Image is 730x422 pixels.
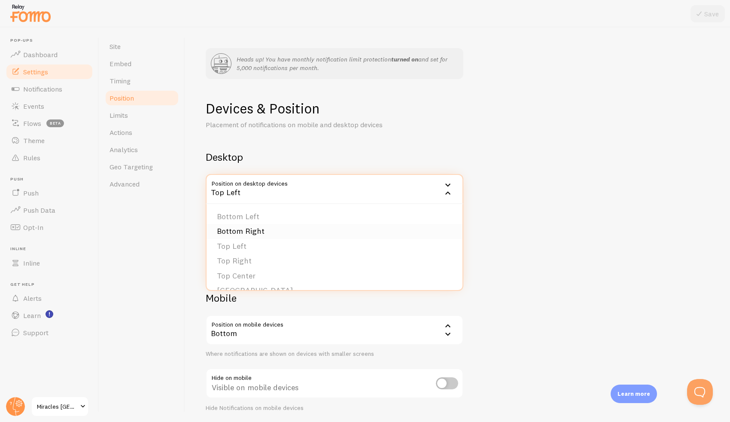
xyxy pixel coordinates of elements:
iframe: Help Scout Beacon - Open [687,379,713,405]
div: Bottom [206,315,463,345]
a: Rules [5,149,94,166]
h1: Devices & Position [206,100,463,117]
span: Inline [23,259,40,267]
span: Advanced [109,180,140,188]
h2: Desktop [206,150,463,164]
span: Theme [23,136,45,145]
li: [GEOGRAPHIC_DATA] [207,283,462,298]
a: Site [104,38,179,55]
a: Opt-In [5,219,94,236]
a: Support [5,324,94,341]
li: Bottom Right [207,224,462,239]
div: Hide Notifications on mobile devices [206,404,463,412]
svg: <p>Watch New Feature Tutorials!</p> [46,310,53,318]
span: Embed [109,59,131,68]
a: Embed [104,55,179,72]
p: Heads up! You have monthly notification limit protection and set for 5,000 notifications per month. [237,55,458,72]
a: Notifications [5,80,94,98]
span: beta [46,119,64,127]
a: Settings [5,63,94,80]
span: Push Data [23,206,55,214]
a: Flows beta [5,115,94,132]
a: Inline [5,254,94,272]
span: Opt-In [23,223,43,232]
span: Position [109,94,134,102]
a: Actions [104,124,179,141]
strong: turned on [391,55,418,63]
span: Analytics [109,145,138,154]
span: Push [23,189,39,197]
a: Events [5,98,94,115]
img: fomo-relay-logo-orange.svg [9,2,52,24]
span: Get Help [10,282,94,287]
span: Actions [109,128,132,137]
span: Push [10,177,94,182]
a: Push Data [5,202,94,219]
li: Top Center [207,269,462,284]
a: Alerts [5,290,94,307]
a: Limits [104,107,179,124]
div: Where notifications are shown on devices with smaller screens [206,350,463,358]
p: Placement of notifications on mobile and desktop devices [206,120,412,130]
p: Learn more [617,390,650,398]
a: Position [104,89,179,107]
li: Bottom Left [207,209,462,224]
a: Dashboard [5,46,94,63]
span: Dashboard [23,50,58,59]
span: Settings [23,67,48,76]
a: Theme [5,132,94,149]
span: Miracles [GEOGRAPHIC_DATA] [37,401,78,412]
span: Pop-ups [10,38,94,43]
a: Timing [104,72,179,89]
a: Geo Targeting [104,158,179,175]
span: Support [23,328,49,337]
h2: Mobile [206,291,463,305]
li: Top Right [207,254,462,269]
span: Rules [23,153,40,162]
a: Miracles [GEOGRAPHIC_DATA] [31,396,89,417]
a: Learn [5,307,94,324]
span: Site [109,42,121,51]
a: Advanced [104,175,179,193]
div: Top Left [206,174,463,204]
div: Learn more [611,385,657,403]
li: Top Left [207,239,462,254]
a: Analytics [104,141,179,158]
span: Learn [23,311,41,320]
span: Geo Targeting [109,162,153,171]
span: Events [23,102,44,110]
a: Push [5,184,94,202]
div: Visible on mobile devices [206,368,463,400]
span: Inline [10,246,94,252]
span: Timing [109,76,131,85]
span: Flows [23,119,41,128]
span: Limits [109,111,128,119]
span: Notifications [23,85,62,93]
span: Alerts [23,294,42,303]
